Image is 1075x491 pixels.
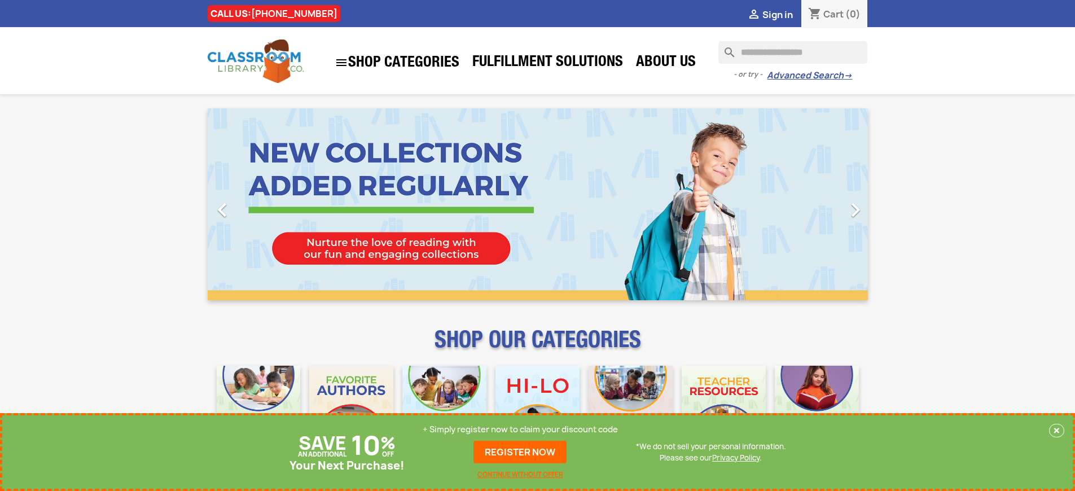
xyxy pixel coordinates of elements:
a: About Us [630,52,701,74]
img: Classroom Library Company [208,40,304,83]
a: Next [769,108,868,300]
img: CLC_Teacher_Resources_Mobile.jpg [682,366,766,450]
span: (0) [845,8,861,20]
i:  [335,56,348,69]
i:  [208,196,236,224]
div: CALL US: [208,5,340,22]
a:  Sign in [747,8,793,21]
img: CLC_Fiction_Nonfiction_Mobile.jpg [589,366,673,450]
i:  [747,8,761,22]
i: shopping_cart [808,8,822,21]
img: CLC_Bulk_Mobile.jpg [217,366,301,450]
img: CLC_Dyslexia_Mobile.jpg [775,366,859,450]
span: → [844,70,852,81]
a: SHOP CATEGORIES [329,50,465,75]
img: CLC_Favorite_Authors_Mobile.jpg [309,366,393,450]
p: SHOP OUR CATEGORIES [208,336,868,357]
img: CLC_Phonics_And_Decodables_Mobile.jpg [402,366,486,450]
span: - or try - [734,69,767,80]
a: [PHONE_NUMBER] [251,7,337,20]
input: Search [718,41,867,64]
i:  [841,196,870,224]
i: search [718,41,732,55]
span: Cart [823,8,844,20]
span: Sign in [762,8,793,21]
ul: Carousel container [208,108,868,300]
a: Previous [208,108,307,300]
img: CLC_HiLo_Mobile.jpg [495,366,580,450]
a: Advanced Search→ [767,70,852,81]
a: Fulfillment Solutions [467,52,629,74]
